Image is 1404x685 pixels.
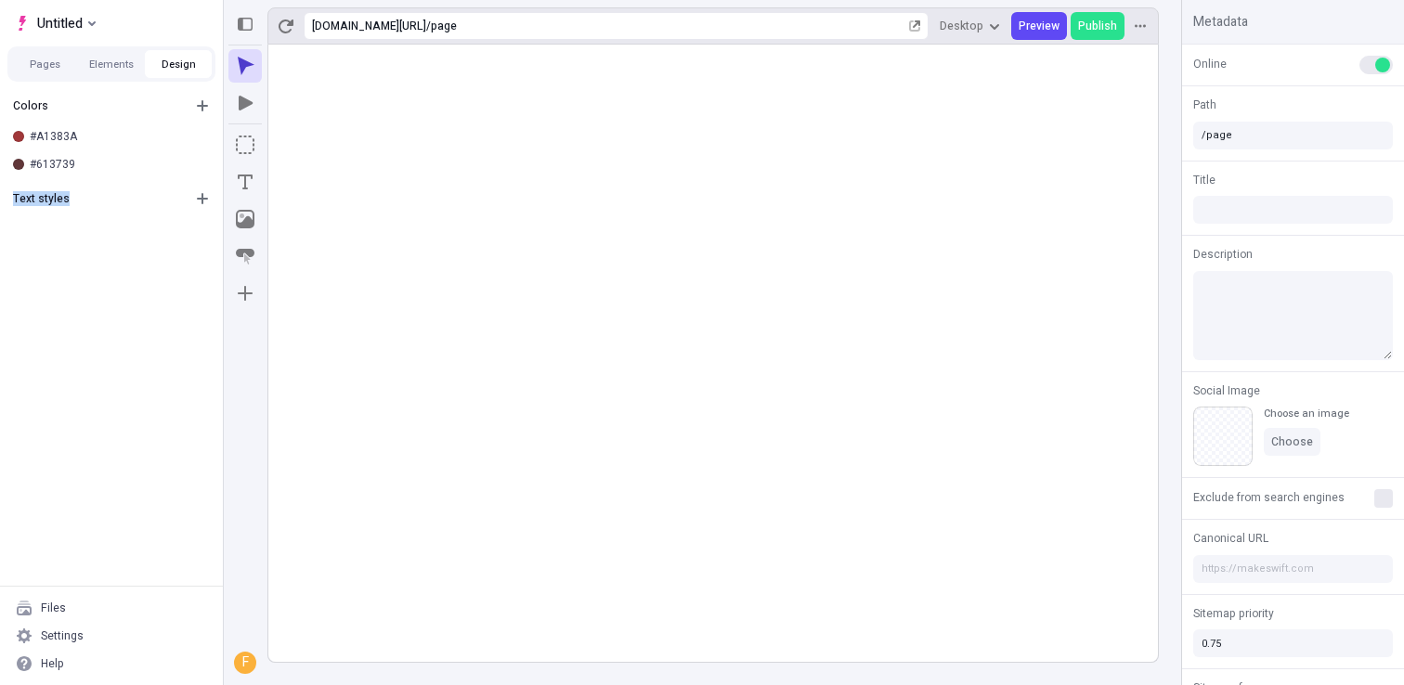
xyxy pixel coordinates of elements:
button: Select site [7,9,103,37]
div: / [426,19,431,33]
span: Untitled [37,12,83,34]
span: Social Image [1193,382,1260,399]
span: Canonical URL [1193,530,1268,547]
span: Path [1193,97,1216,113]
button: Preview [1011,12,1067,40]
div: #A1383A [30,129,208,144]
button: Choose [1264,428,1320,456]
input: https://makeswift.com [1193,555,1393,583]
div: #613739 [30,157,208,172]
div: Settings [41,628,84,643]
button: Image [228,202,262,236]
span: Exclude from search engines [1193,489,1345,506]
button: Text [228,165,262,199]
div: Choose an image [1264,407,1349,420]
div: Text styles [13,191,184,206]
button: Button [228,239,262,273]
span: Preview [1019,19,1059,33]
span: Online [1193,56,1227,72]
div: Files [41,601,66,615]
div: Colors [13,98,184,113]
span: Publish [1078,19,1117,33]
button: Elements [78,50,145,78]
div: page [431,19,905,33]
button: Box [228,128,262,162]
button: Desktop [932,12,1007,40]
span: Sitemap priority [1193,605,1274,622]
button: Design [145,50,212,78]
span: Desktop [940,19,983,33]
button: Pages [11,50,78,78]
span: Title [1193,172,1215,188]
div: F [236,653,254,672]
span: Description [1193,246,1253,263]
div: Help [41,656,64,671]
div: [URL][DOMAIN_NAME] [312,19,426,33]
span: Choose [1271,434,1313,449]
button: Publish [1071,12,1124,40]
